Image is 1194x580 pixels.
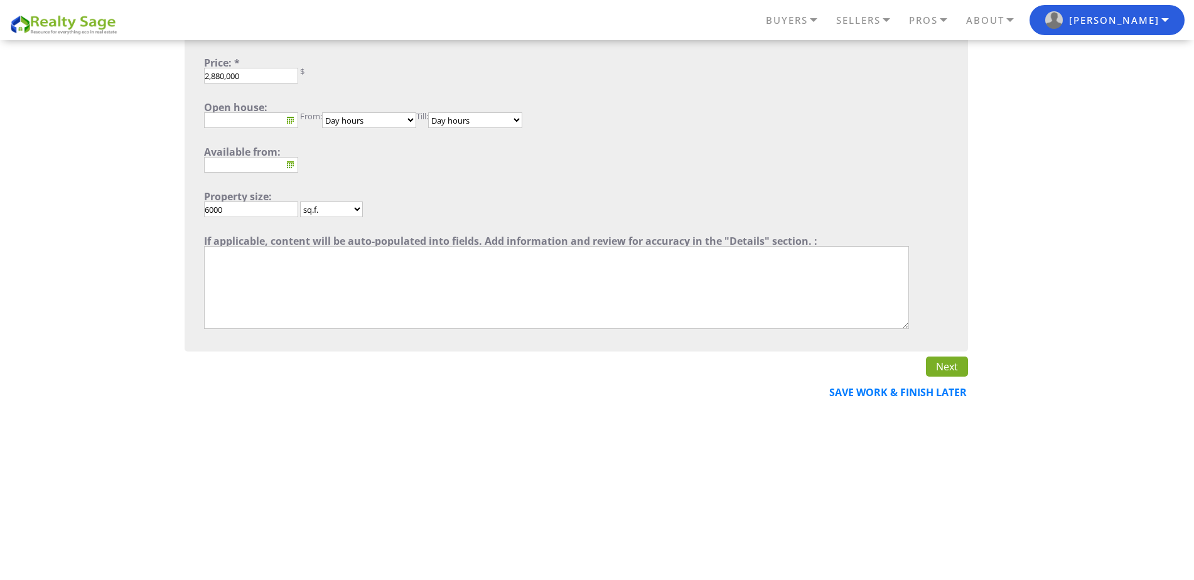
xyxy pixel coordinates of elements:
[204,147,909,157] div: Available from:
[814,378,973,407] a: Save work & finish later
[300,66,304,77] span: $
[204,58,909,68] div: Price: *
[1045,11,1063,29] img: RS user logo
[204,191,909,201] div: Property size:
[204,102,909,112] div: Open house:
[763,9,833,31] a: BUYERS
[906,9,963,31] a: PROS
[9,13,122,35] img: REALTY SAGE
[282,157,298,173] button: ...
[1030,5,1185,35] button: RS user logo [PERSON_NAME]
[833,9,906,31] a: SELLERS
[282,112,298,128] button: ...
[204,112,909,128] div: From: Till:
[926,357,968,377] a: Next
[963,9,1030,31] a: ABOUT
[204,236,909,246] div: If applicable, content will be auto-populated into fields. Add information and review for accurac...
[921,357,973,377] ul: Pagination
